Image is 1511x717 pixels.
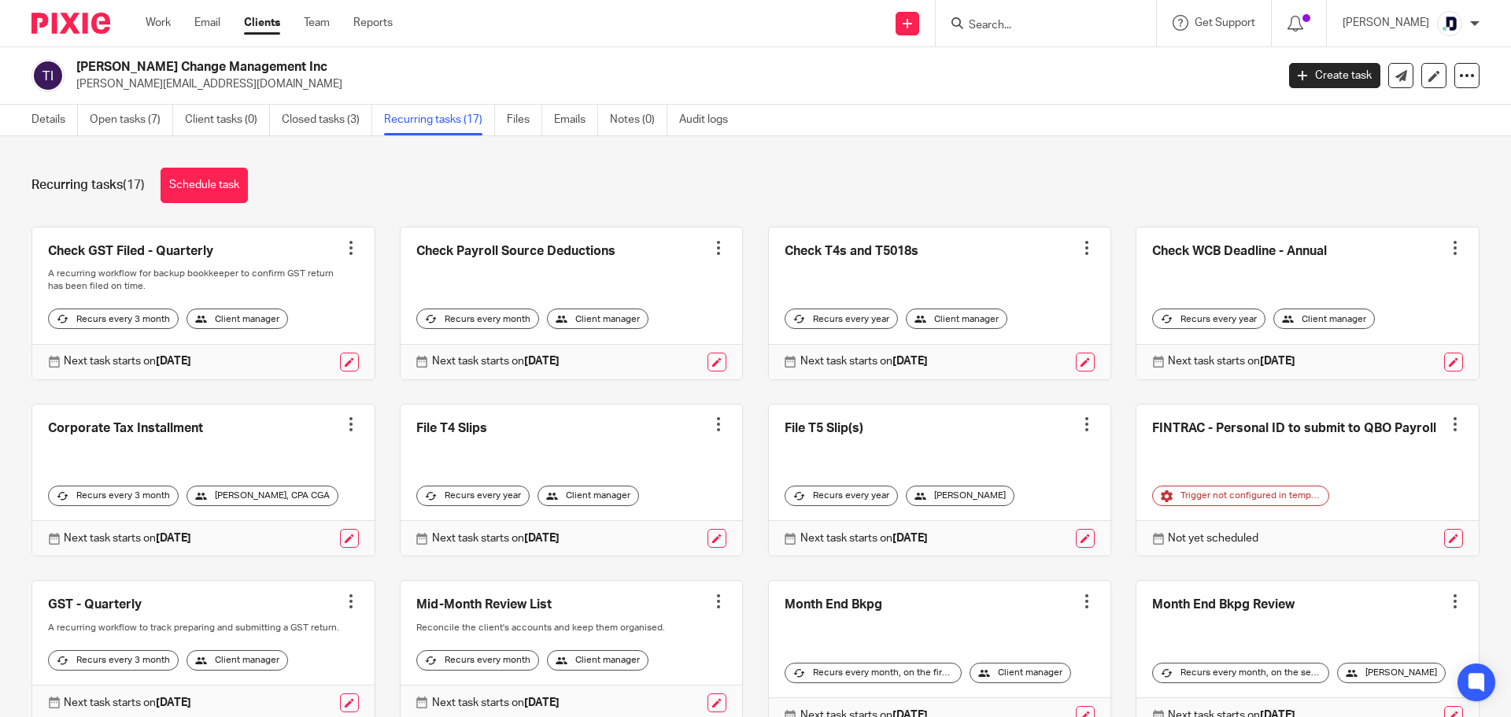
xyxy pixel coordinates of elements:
strong: [DATE] [892,533,928,544]
img: deximal_460x460_FB_Twitter.png [1437,11,1462,36]
div: Recurs every year [1152,309,1265,329]
strong: [DATE] [156,356,191,367]
strong: [DATE] [524,356,560,367]
p: Next task starts on [432,530,560,546]
div: [PERSON_NAME] [906,486,1014,506]
a: Recurring tasks (17) [384,105,495,135]
p: Next task starts on [64,530,191,546]
p: Next task starts on [64,695,191,711]
a: Work [146,15,171,31]
p: [PERSON_NAME] [1343,15,1429,31]
a: Audit logs [679,105,740,135]
p: Next task starts on [432,695,560,711]
p: [PERSON_NAME][EMAIL_ADDRESS][DOMAIN_NAME] [76,76,1265,92]
div: Recurs every 3 month [48,650,179,671]
div: Recurs every year [785,309,898,329]
div: Recurs every month, on the second [DATE] [1152,663,1329,683]
div: Client manager [187,650,288,671]
p: Next task starts on [800,353,928,369]
p: Next task starts on [64,353,191,369]
a: Files [507,105,542,135]
div: Recurs every 3 month [48,309,179,329]
strong: [DATE] [1260,356,1295,367]
h1: Recurring tasks [31,177,145,194]
div: Recurs every month, on the first workday [785,663,962,683]
strong: [DATE] [892,356,928,367]
div: Client manager [547,309,648,329]
div: Client manager [906,309,1007,329]
a: Emails [554,105,598,135]
strong: [DATE] [524,533,560,544]
div: Client manager [1273,309,1375,329]
a: Client tasks (0) [185,105,270,135]
div: Client manager [970,663,1071,683]
div: [PERSON_NAME], CPA CGA [187,486,338,506]
p: Next task starts on [800,530,928,546]
a: Open tasks (7) [90,105,173,135]
p: Not yet scheduled [1168,530,1258,546]
strong: [DATE] [156,533,191,544]
div: Client manager [547,650,648,671]
strong: [DATE] [524,697,560,708]
div: Client manager [187,309,288,329]
div: Recurs every month [416,309,539,329]
img: svg%3E [31,59,65,92]
a: Notes (0) [610,105,667,135]
a: Clients [244,15,280,31]
div: Recurs every year [785,486,898,506]
a: Email [194,15,220,31]
p: Next task starts on [432,353,560,369]
img: Pixie [31,13,110,34]
strong: [DATE] [156,697,191,708]
div: [PERSON_NAME] [1337,663,1446,683]
a: Create task [1289,63,1380,88]
a: Reports [353,15,393,31]
a: Closed tasks (3) [282,105,372,135]
span: Get Support [1195,17,1255,28]
div: Recurs every month [416,650,539,671]
div: Recurs every 3 month [48,486,179,506]
input: Search [967,19,1109,33]
a: Details [31,105,78,135]
a: Team [304,15,330,31]
p: Next task starts on [1168,353,1295,369]
div: Recurs every year [416,486,530,506]
div: Trigger not configured in template [1152,486,1329,506]
a: Schedule task [161,168,248,203]
h2: [PERSON_NAME] Change Management Inc [76,59,1028,76]
div: Client manager [538,486,639,506]
span: (17) [123,179,145,191]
